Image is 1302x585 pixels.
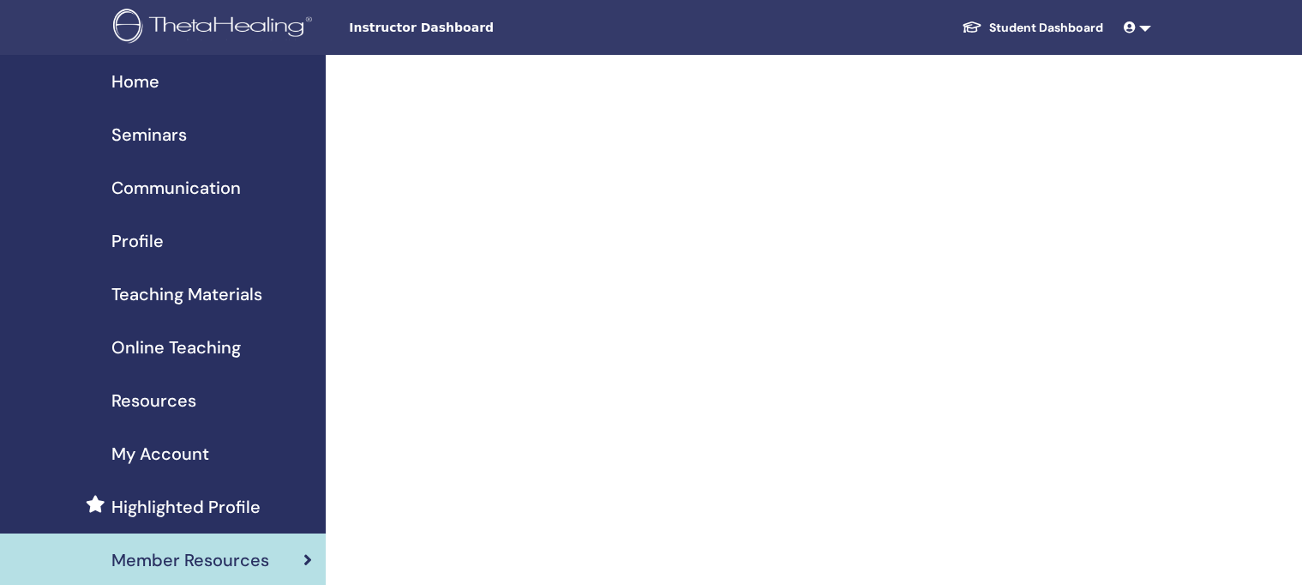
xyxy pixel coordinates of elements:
span: Resources [111,388,196,413]
span: Member Resources [111,547,269,573]
img: graduation-cap-white.svg [962,20,982,34]
span: Instructor Dashboard [349,19,606,37]
span: Teaching Materials [111,281,262,307]
span: Home [111,69,159,94]
img: logo.png [113,9,318,47]
span: Communication [111,175,241,201]
span: Profile [111,228,164,254]
span: Highlighted Profile [111,494,261,520]
a: Student Dashboard [948,12,1117,44]
span: My Account [111,441,209,467]
span: Seminars [111,122,187,148]
span: Online Teaching [111,335,241,360]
